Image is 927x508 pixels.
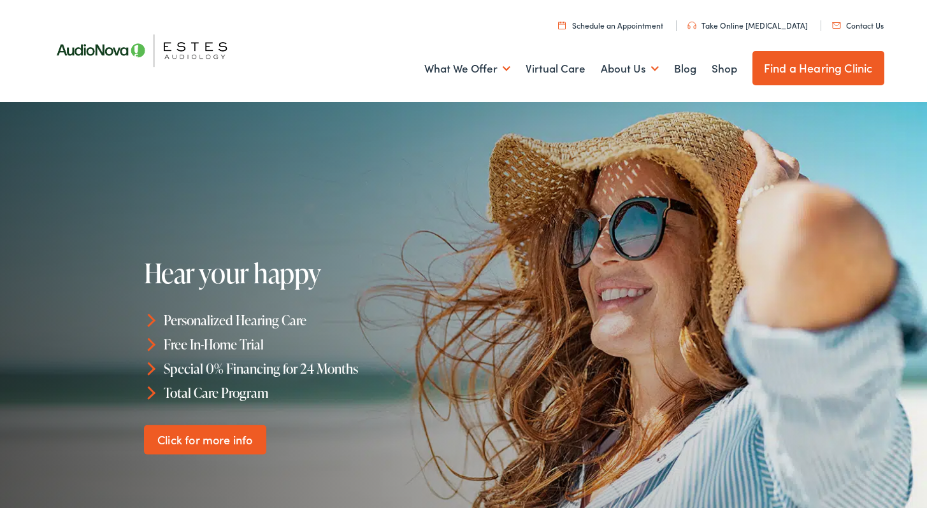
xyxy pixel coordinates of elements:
[558,20,663,31] a: Schedule an Appointment
[144,425,267,455] a: Click for more info
[832,22,841,29] img: utility icon
[712,45,737,92] a: Shop
[144,380,468,404] li: Total Care Program
[752,51,884,85] a: Find a Hearing Clinic
[144,356,468,381] li: Special 0% Financing for 24 Months
[558,21,566,29] img: utility icon
[144,332,468,356] li: Free In-Home Trial
[144,308,468,332] li: Personalized Hearing Care
[424,45,510,92] a: What We Offer
[674,45,696,92] a: Blog
[144,258,468,288] h1: Hear your happy
[832,20,884,31] a: Contact Us
[687,22,696,29] img: utility icon
[601,45,659,92] a: About Us
[687,20,808,31] a: Take Online [MEDICAL_DATA]
[526,45,586,92] a: Virtual Care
